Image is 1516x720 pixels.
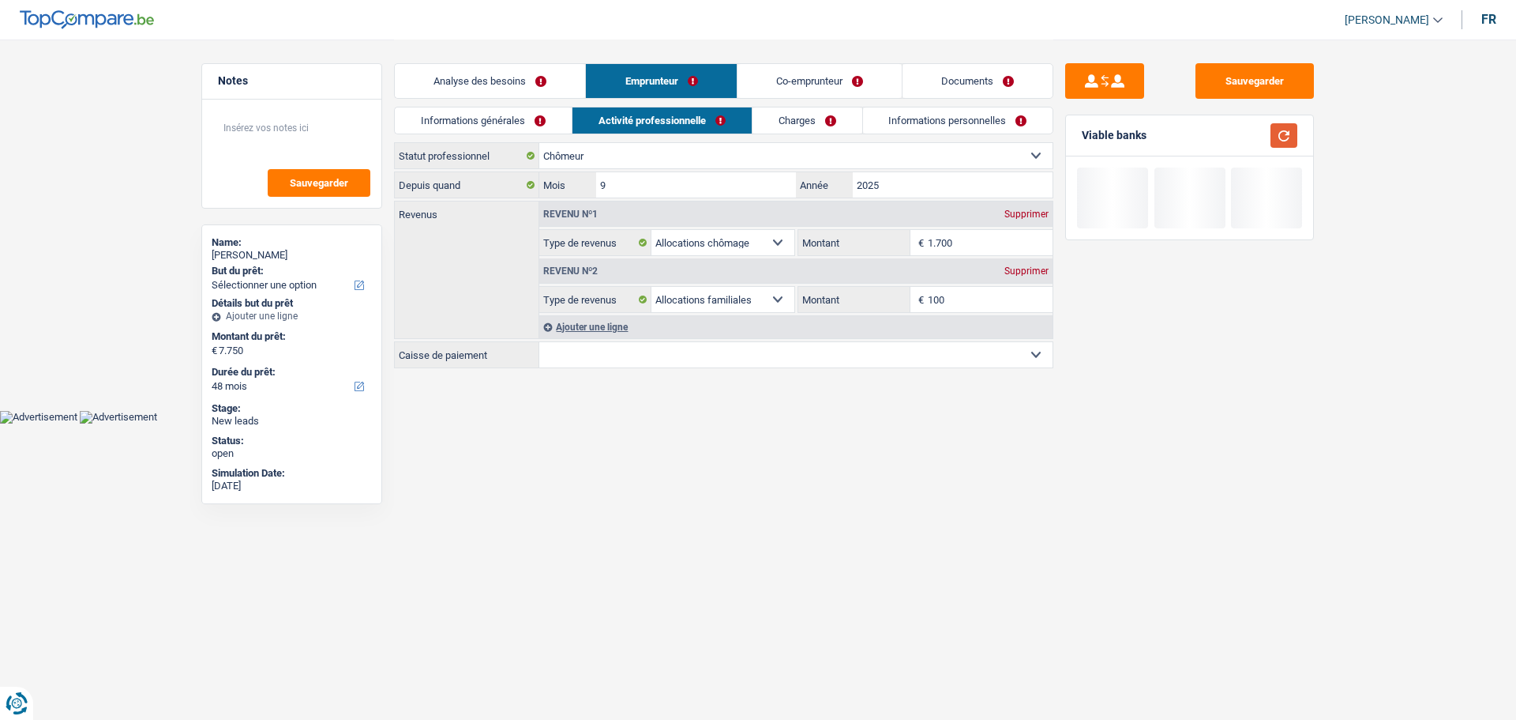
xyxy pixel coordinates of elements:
div: Ajouter une ligne [539,315,1053,338]
a: Analyse des besoins [395,64,585,98]
label: Statut professionnel [395,143,539,168]
label: But du prêt: [212,265,369,277]
label: Année [796,172,852,198]
span: Sauvegarder [290,178,348,188]
img: Advertisement [80,411,157,424]
div: Simulation Date: [212,467,372,480]
label: Type de revenus [539,230,651,255]
a: Emprunteur [586,64,736,98]
a: Charges [752,107,862,134]
div: [DATE] [212,480,372,492]
img: TopCompare Logo [20,10,154,29]
div: [PERSON_NAME] [212,249,372,262]
a: Informations personnelles [863,107,1053,134]
div: New leads [212,415,372,428]
span: € [910,287,928,312]
div: Revenu nº1 [539,209,602,219]
div: Revenu nº2 [539,266,602,276]
a: Activité professionnelle [572,107,752,134]
div: Name: [212,236,372,249]
div: Supprimer [1000,209,1053,219]
label: Montant [798,230,910,255]
h5: Notes [218,74,366,88]
label: Montant [798,287,910,312]
input: AAAA [853,172,1053,198]
button: Sauvegarder [268,169,370,197]
label: Type de revenus [539,287,651,312]
div: Supprimer [1000,266,1053,276]
span: [PERSON_NAME] [1345,13,1429,27]
button: Sauvegarder [1195,63,1314,99]
label: Durée du prêt: [212,366,369,379]
div: Viable banks [1082,129,1146,142]
div: fr [1481,12,1496,27]
a: Informations générales [395,107,572,134]
span: € [910,230,928,255]
span: € [212,345,217,357]
div: Stage: [212,402,372,415]
div: Status: [212,435,372,447]
div: open [212,447,372,460]
label: Montant du prêt: [212,330,369,343]
div: Détails but du prêt [212,297,372,310]
input: MM [596,172,796,198]
a: Documents [902,64,1053,98]
label: Depuis quand [395,172,539,198]
a: Co-emprunteur [737,64,902,98]
div: Ajouter une ligne [212,311,372,322]
label: Caisse de paiement [395,342,539,368]
label: Revenus [395,202,538,220]
a: [PERSON_NAME] [1332,7,1443,33]
label: Mois [539,172,595,198]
